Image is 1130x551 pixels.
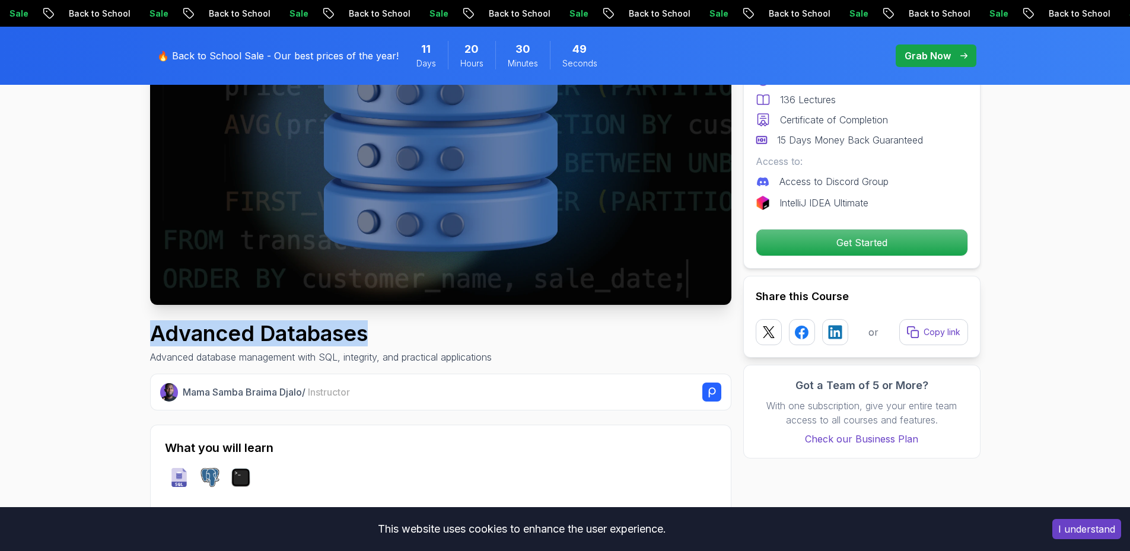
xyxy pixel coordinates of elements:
h1: Advanced Databases [150,321,492,345]
img: sql logo [170,468,189,487]
p: Access to Discord Group [779,174,889,189]
p: or [868,325,878,339]
span: Seconds [562,58,597,69]
h2: What you will learn [165,439,717,456]
p: Copy link [924,326,960,338]
span: 49 Seconds [572,41,587,58]
p: Sale [833,8,871,20]
span: Days [416,58,436,69]
img: terminal logo [231,468,250,487]
p: Sale [693,8,731,20]
span: 11 Days [421,41,431,58]
span: 20 Hours [464,41,479,58]
span: Instructor [308,386,350,398]
p: Back to School [753,8,833,20]
button: Accept cookies [1052,519,1121,539]
p: Back to School [893,8,973,20]
p: Back to School [613,8,693,20]
h3: Got a Team of 5 or More? [756,377,968,394]
p: Sale [413,8,451,20]
p: Mama Samba Braima Djalo / [183,385,350,399]
p: Back to School [333,8,413,20]
span: Hours [460,58,483,69]
span: Minutes [508,58,538,69]
p: Back to School [473,8,553,20]
p: Sale [973,8,1011,20]
button: Copy link [899,319,968,345]
p: 🔥 Back to School Sale - Our best prices of the year! [157,49,399,63]
span: 30 Minutes [515,41,530,58]
p: Back to School [53,8,133,20]
p: 15 Days Money Back Guaranteed [777,133,923,147]
p: Back to School [193,8,273,20]
p: Back to School [1033,8,1113,20]
img: jetbrains logo [756,196,770,210]
p: Advanced database management with SQL, integrity, and practical applications [150,350,492,364]
p: Sale [133,8,171,20]
p: With one subscription, give your entire team access to all courses and features. [756,399,968,427]
img: Nelson Djalo [160,383,179,402]
a: Check our Business Plan [756,432,968,446]
p: Certificate of Completion [780,113,888,127]
p: Sale [553,8,591,20]
p: 136 Lectures [780,93,836,107]
p: Get Started [756,230,967,256]
img: postgres logo [200,468,219,487]
div: This website uses cookies to enhance the user experience. [9,516,1034,542]
p: Access to: [756,154,968,168]
p: Sale [273,8,311,20]
p: Grab Now [905,49,951,63]
p: IntelliJ IDEA Ultimate [779,196,868,210]
button: Get Started [756,229,968,256]
h2: Share this Course [756,288,968,305]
